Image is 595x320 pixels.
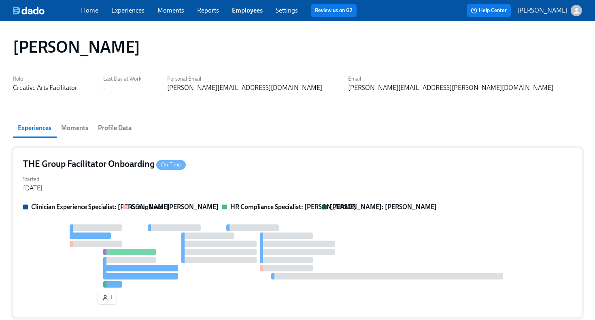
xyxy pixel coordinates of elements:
button: Review us on G2 [311,4,357,17]
button: [PERSON_NAME] [517,5,582,16]
h4: THE Group Facilitator Onboarding [23,158,186,170]
strong: Group Lead: [PERSON_NAME] [131,203,219,211]
strong: [PERSON_NAME]: [PERSON_NAME] [330,203,437,211]
label: Personal Email [167,75,322,83]
div: [PERSON_NAME][EMAIL_ADDRESS][PERSON_NAME][DOMAIN_NAME] [348,83,553,92]
label: Started [23,175,42,184]
span: Experiences [18,122,51,134]
label: Email [348,75,553,83]
a: Review us on G2 [315,6,353,15]
div: - [103,83,105,92]
label: Last Day at Work [103,75,141,83]
button: 1 [98,291,117,305]
a: Home [81,6,98,14]
p: [PERSON_NAME] [517,6,567,15]
span: On Time [156,162,186,168]
h1: [PERSON_NAME] [13,37,140,57]
img: dado [13,6,45,15]
a: dado [13,6,81,15]
button: Help Center [467,4,511,17]
span: 1 [102,294,113,302]
span: Help Center [471,6,507,15]
strong: HR Compliance Specialist: [PERSON_NAME] [230,203,356,211]
div: Creative Arts Facilitator [13,83,77,92]
a: Settings [276,6,298,14]
div: [PERSON_NAME][EMAIL_ADDRESS][DOMAIN_NAME] [167,83,322,92]
strong: Clinician Experience Specialist: [PERSON_NAME] [31,203,170,211]
a: Reports [197,6,219,14]
div: [DATE] [23,184,42,193]
label: Role [13,75,77,83]
a: Moments [157,6,184,14]
a: Experiences [111,6,144,14]
span: Moments [61,122,88,134]
span: Profile Data [98,122,132,134]
a: Employees [232,6,263,14]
